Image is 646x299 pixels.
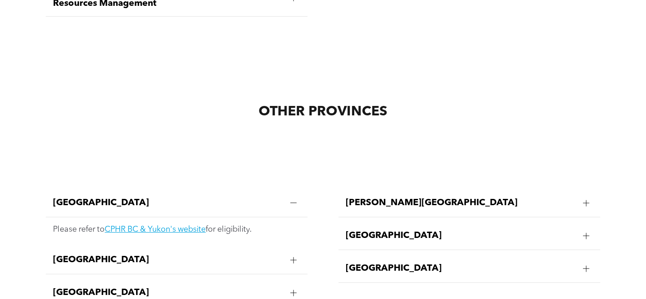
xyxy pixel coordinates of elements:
p: Please refer to for eligibility. [53,224,300,234]
span: [GEOGRAPHIC_DATA] [53,198,283,208]
span: [GEOGRAPHIC_DATA] [53,255,283,265]
span: OTHER PROVINCES [259,105,387,119]
span: [PERSON_NAME][GEOGRAPHIC_DATA] [346,198,576,208]
a: CPHR BC & Yukon's website [105,225,206,233]
span: [GEOGRAPHIC_DATA] [346,230,576,241]
span: [GEOGRAPHIC_DATA] [53,287,283,298]
span: [GEOGRAPHIC_DATA] [346,263,576,274]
